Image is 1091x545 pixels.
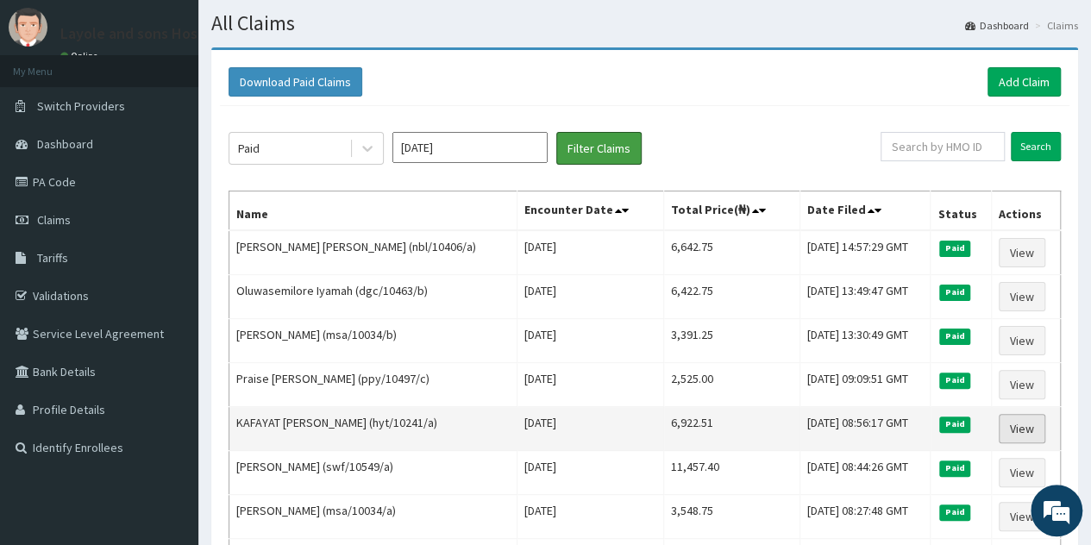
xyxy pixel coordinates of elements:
[664,407,799,451] td: 6,922.51
[229,451,517,495] td: [PERSON_NAME] (swf/10549/a)
[517,451,664,495] td: [DATE]
[939,241,970,256] span: Paid
[229,191,517,231] th: Name
[664,495,799,539] td: 3,548.75
[664,363,799,407] td: 2,525.00
[90,97,290,119] div: Chat with us now
[37,136,93,152] span: Dashboard
[60,26,229,41] p: Layole and sons Hospital
[799,275,931,319] td: [DATE] 13:49:47 GMT
[991,191,1060,231] th: Actions
[799,495,931,539] td: [DATE] 08:27:48 GMT
[229,495,517,539] td: [PERSON_NAME] (msa/10034/a)
[799,407,931,451] td: [DATE] 08:56:17 GMT
[664,230,799,275] td: 6,642.75
[37,212,71,228] span: Claims
[799,451,931,495] td: [DATE] 08:44:26 GMT
[517,230,664,275] td: [DATE]
[664,275,799,319] td: 6,422.75
[999,414,1045,443] a: View
[931,191,991,231] th: Status
[999,502,1045,531] a: View
[211,12,1078,34] h1: All Claims
[1031,18,1078,33] li: Claims
[229,230,517,275] td: [PERSON_NAME] [PERSON_NAME] (nbl/10406/a)
[965,18,1029,33] a: Dashboard
[664,191,799,231] th: Total Price(₦)
[999,282,1045,311] a: View
[37,98,125,114] span: Switch Providers
[32,86,70,129] img: d_794563401_company_1708531726252_794563401
[664,319,799,363] td: 3,391.25
[939,329,970,344] span: Paid
[999,370,1045,399] a: View
[517,191,664,231] th: Encounter Date
[9,362,329,423] textarea: Type your message and hit 'Enter'
[939,460,970,476] span: Paid
[799,230,931,275] td: [DATE] 14:57:29 GMT
[100,163,238,337] span: We're online!
[881,132,1005,161] input: Search by HMO ID
[283,9,324,50] div: Minimize live chat window
[37,250,68,266] span: Tariffs
[392,132,548,163] input: Select Month and Year
[229,363,517,407] td: Praise [PERSON_NAME] (ppy/10497/c)
[999,458,1045,487] a: View
[517,495,664,539] td: [DATE]
[517,407,664,451] td: [DATE]
[939,417,970,432] span: Paid
[999,326,1045,355] a: View
[229,407,517,451] td: KAFAYAT [PERSON_NAME] (hyt/10241/a)
[939,285,970,300] span: Paid
[9,8,47,47] img: User Image
[988,67,1061,97] a: Add Claim
[556,132,642,165] button: Filter Claims
[517,319,664,363] td: [DATE]
[229,275,517,319] td: Oluwasemilore Iyamah (dgc/10463/b)
[799,363,931,407] td: [DATE] 09:09:51 GMT
[664,451,799,495] td: 11,457.40
[229,67,362,97] button: Download Paid Claims
[939,504,970,520] span: Paid
[1011,132,1061,161] input: Search
[60,50,102,62] a: Online
[799,191,931,231] th: Date Filed
[999,238,1045,267] a: View
[517,275,664,319] td: [DATE]
[517,363,664,407] td: [DATE]
[939,373,970,388] span: Paid
[229,319,517,363] td: [PERSON_NAME] (msa/10034/b)
[238,140,260,157] div: Paid
[799,319,931,363] td: [DATE] 13:30:49 GMT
